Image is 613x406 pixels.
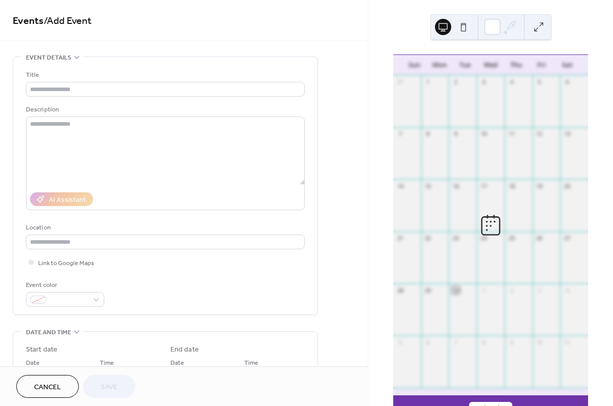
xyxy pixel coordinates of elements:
[508,338,515,346] div: 9
[480,338,487,346] div: 8
[536,338,543,346] div: 10
[170,344,199,355] div: End date
[452,130,459,138] div: 9
[536,130,543,138] div: 12
[26,344,57,355] div: Start date
[508,130,515,138] div: 11
[396,338,404,346] div: 5
[563,130,571,138] div: 13
[452,338,459,346] div: 7
[536,235,543,242] div: 26
[478,55,503,75] div: Wed
[424,78,432,86] div: 1
[26,280,102,291] div: Event color
[44,11,92,31] span: / Add Event
[13,11,44,31] a: Events
[16,375,79,398] button: Cancel
[170,358,184,368] span: Date
[26,104,303,115] div: Description
[401,55,427,75] div: Sun
[34,382,61,393] span: Cancel
[424,235,432,242] div: 22
[452,286,459,294] div: 30
[480,235,487,242] div: 24
[504,55,529,75] div: Thu
[508,182,515,190] div: 18
[244,358,258,368] span: Time
[424,286,432,294] div: 29
[536,286,543,294] div: 3
[26,70,303,80] div: Title
[563,286,571,294] div: 4
[26,222,303,233] div: Location
[396,78,404,86] div: 31
[480,286,487,294] div: 1
[396,235,404,242] div: 21
[38,258,94,269] span: Link to Google Maps
[563,182,571,190] div: 20
[563,338,571,346] div: 11
[508,78,515,86] div: 4
[26,327,71,338] span: Date and time
[536,78,543,86] div: 5
[480,130,487,138] div: 10
[480,182,487,190] div: 17
[529,55,554,75] div: Fri
[452,235,459,242] div: 23
[452,78,459,86] div: 2
[508,286,515,294] div: 2
[480,78,487,86] div: 3
[508,235,515,242] div: 25
[396,286,404,294] div: 28
[452,55,478,75] div: Tue
[536,182,543,190] div: 19
[554,55,580,75] div: Sat
[424,182,432,190] div: 15
[424,338,432,346] div: 6
[563,235,571,242] div: 27
[452,182,459,190] div: 16
[396,130,404,138] div: 7
[396,182,404,190] div: 14
[427,55,452,75] div: Mon
[100,358,114,368] span: Time
[424,130,432,138] div: 8
[26,52,71,63] span: Event details
[563,78,571,86] div: 6
[26,358,40,368] span: Date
